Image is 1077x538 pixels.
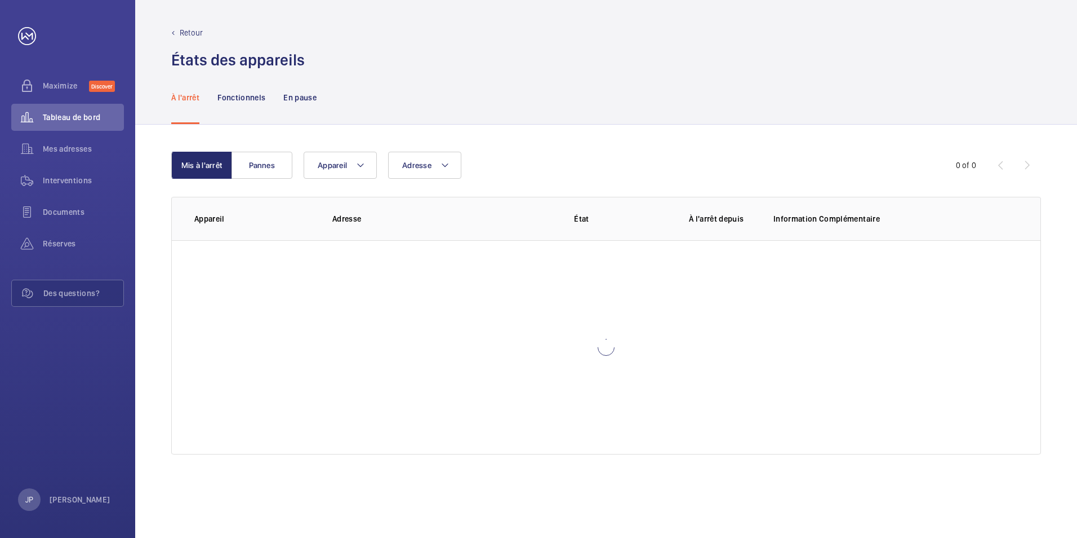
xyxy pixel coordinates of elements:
[43,112,124,123] span: Tableau de bord
[25,494,33,505] p: JP
[402,161,431,170] span: Adresse
[43,143,124,155] span: Mes adresses
[773,213,1018,224] p: Information Complémentaire
[171,152,232,179] button: Mis à l'arrêt
[283,92,317,103] p: En pause
[304,152,377,179] button: Appareil
[194,213,314,224] p: Appareil
[217,92,265,103] p: Fonctionnels
[89,81,115,92] span: Discover
[43,206,124,218] span: Documents
[180,27,203,38] p: Retour
[689,213,755,224] p: À l'arrêt depuis
[171,50,305,70] h1: États des appareils
[232,152,292,179] button: Pannes
[43,175,124,186] span: Interventions
[332,213,492,224] p: Adresse
[318,161,347,170] span: Appareil
[388,152,461,179] button: Adresse
[171,92,199,103] p: À l'arrêt
[500,213,662,224] p: État
[50,494,110,505] p: [PERSON_NAME]
[43,80,89,91] span: Maximize
[956,160,976,171] div: 0 of 0
[43,238,124,249] span: Réserves
[43,288,123,299] span: Des questions?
